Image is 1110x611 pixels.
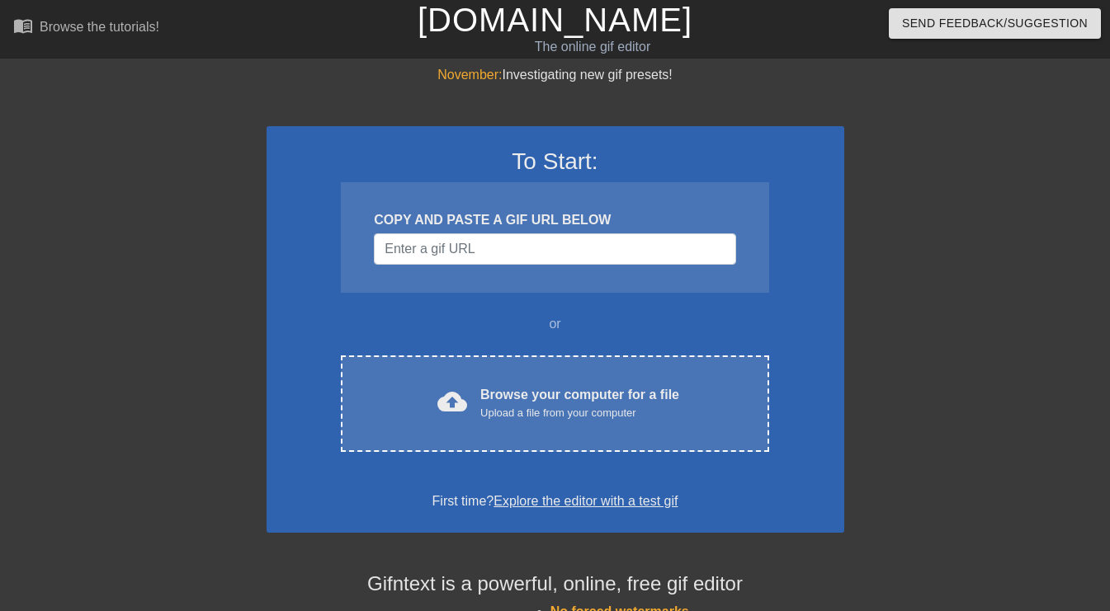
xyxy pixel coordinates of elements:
div: Investigating new gif presets! [267,65,844,85]
div: Browse the tutorials! [40,20,159,34]
h4: Gifntext is a powerful, online, free gif editor [267,572,844,596]
h3: To Start: [288,148,823,176]
a: Explore the editor with a test gif [494,494,678,508]
a: [DOMAIN_NAME] [418,2,692,38]
div: COPY AND PASTE A GIF URL BELOW [374,210,735,230]
input: Username [374,233,735,265]
div: Browse your computer for a file [480,385,679,421]
span: November: [437,68,502,82]
div: Upload a file from your computer [480,405,679,421]
span: Send Feedback/Suggestion [902,13,1088,34]
div: The online gif editor [378,37,806,57]
span: cloud_upload [437,387,467,416]
div: First time? [288,491,823,511]
a: Browse the tutorials! [13,16,159,41]
button: Send Feedback/Suggestion [889,8,1101,39]
div: or [309,314,801,334]
span: menu_book [13,16,33,35]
